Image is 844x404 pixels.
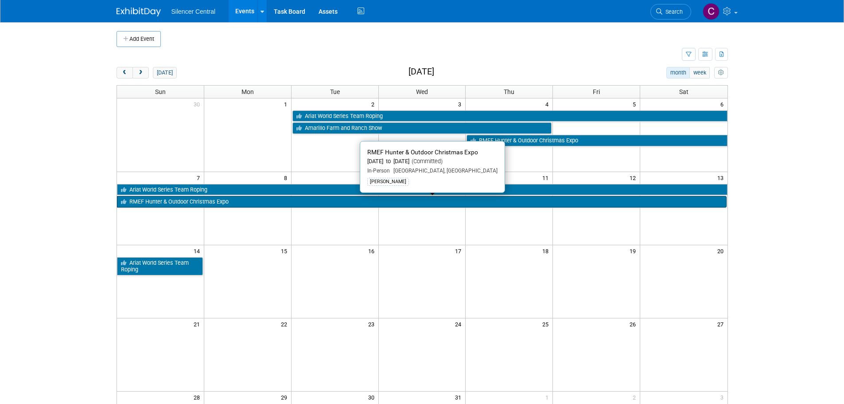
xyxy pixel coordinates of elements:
[241,88,254,95] span: Mon
[454,392,465,403] span: 31
[280,245,291,256] span: 15
[629,172,640,183] span: 12
[367,392,378,403] span: 30
[504,88,514,95] span: Thu
[283,172,291,183] span: 8
[367,158,498,165] div: [DATE] to [DATE]
[629,318,640,329] span: 26
[689,67,710,78] button: week
[193,98,204,110] span: 30
[367,245,378,256] span: 16
[545,98,552,110] span: 4
[454,245,465,256] span: 17
[283,98,291,110] span: 1
[292,122,552,134] a: Amarillo Farm and Ranch Show
[171,8,216,15] span: Silencer Central
[330,88,340,95] span: Tue
[703,3,720,20] img: Cade Cox
[632,98,640,110] span: 5
[454,318,465,329] span: 24
[408,67,434,77] h2: [DATE]
[716,318,727,329] span: 27
[714,67,727,78] button: myCustomButton
[541,172,552,183] span: 11
[545,392,552,403] span: 1
[390,168,498,174] span: [GEOGRAPHIC_DATA], [GEOGRAPHIC_DATA]
[629,245,640,256] span: 19
[193,245,204,256] span: 14
[467,135,727,146] a: RMEF Hunter & Outdoor Christmas Expo
[117,31,161,47] button: Add Event
[662,8,683,15] span: Search
[193,392,204,403] span: 28
[720,98,727,110] span: 6
[155,88,166,95] span: Sun
[718,70,724,76] i: Personalize Calendar
[117,67,133,78] button: prev
[716,245,727,256] span: 20
[409,158,443,165] span: (Committed)
[367,168,390,174] span: In-Person
[132,67,149,78] button: next
[716,172,727,183] span: 13
[541,245,552,256] span: 18
[292,110,727,122] a: Ariat World Series Team Roping
[541,318,552,329] span: 25
[720,392,727,403] span: 3
[117,8,161,16] img: ExhibitDay
[117,196,727,208] a: RMEF Hunter & Outdoor Christmas Expo
[280,392,291,403] span: 29
[367,149,478,156] span: RMEF Hunter & Outdoor Christmas Expo
[370,98,378,110] span: 2
[650,4,691,20] a: Search
[193,318,204,329] span: 21
[679,88,688,95] span: Sat
[367,178,409,186] div: [PERSON_NAME]
[117,184,727,196] a: Ariat World Series Team Roping
[416,88,428,95] span: Wed
[196,172,204,183] span: 7
[632,392,640,403] span: 2
[367,318,378,329] span: 23
[457,98,465,110] span: 3
[593,88,600,95] span: Fri
[117,257,203,275] a: Ariat World Series Team Roping
[666,67,690,78] button: month
[280,318,291,329] span: 22
[153,67,176,78] button: [DATE]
